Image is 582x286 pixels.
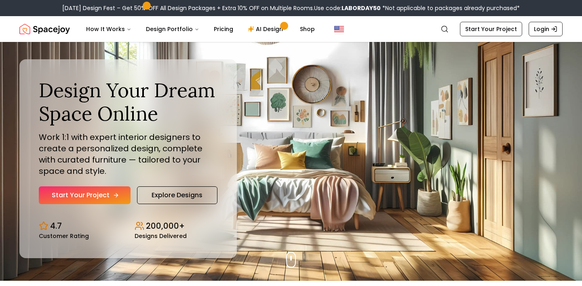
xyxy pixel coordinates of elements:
nav: Global [19,16,563,42]
a: Start Your Project [460,22,522,36]
a: AI Design [241,21,292,37]
button: Design Portfolio [139,21,206,37]
p: 200,000+ [146,220,185,232]
span: Use code: [314,4,381,12]
nav: Main [80,21,321,37]
h1: Design Your Dream Space Online [39,79,217,125]
a: Spacejoy [19,21,70,37]
img: Spacejoy Logo [19,21,70,37]
div: Design stats [39,214,217,239]
img: United States [334,24,344,34]
small: Designs Delivered [135,233,187,239]
a: Explore Designs [137,186,217,204]
span: *Not applicable to packages already purchased* [381,4,520,12]
small: Customer Rating [39,233,89,239]
a: Pricing [207,21,240,37]
b: LABORDAY50 [342,4,381,12]
p: 4.7 [50,220,62,232]
a: Login [529,22,563,36]
a: Start Your Project [39,186,131,204]
a: Shop [293,21,321,37]
div: [DATE] Design Fest – Get 50% OFF All Design Packages + Extra 10% OFF on Multiple Rooms. [62,4,520,12]
p: Work 1:1 with expert interior designers to create a personalized design, complete with curated fu... [39,132,217,177]
button: How It Works [80,21,138,37]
